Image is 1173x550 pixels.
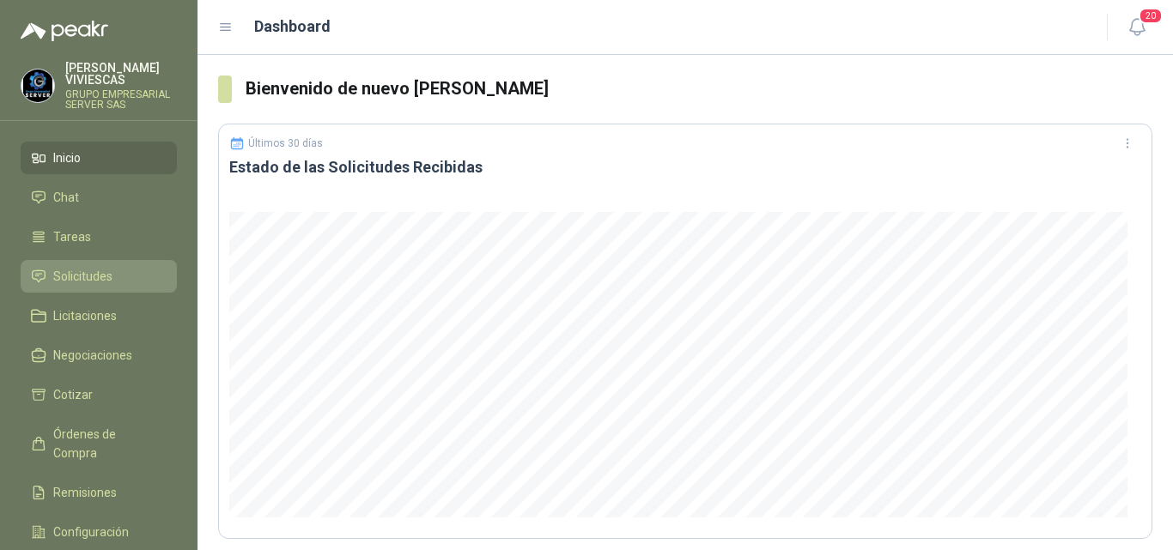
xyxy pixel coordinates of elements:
span: Chat [53,188,79,207]
h1: Dashboard [254,15,331,39]
span: Configuración [53,523,129,541]
span: Cotizar [53,385,93,404]
a: Órdenes de Compra [21,418,177,469]
h3: Estado de las Solicitudes Recibidas [229,157,1141,178]
span: 20 [1139,8,1163,24]
a: Cotizar [21,378,177,411]
a: Chat [21,181,177,214]
a: Tareas [21,221,177,253]
p: GRUPO EMPRESARIAL SERVER SAS [65,89,177,110]
p: [PERSON_NAME] VIVIESCAS [65,62,177,86]
a: Solicitudes [21,260,177,293]
h3: Bienvenido de nuevo [PERSON_NAME] [246,76,1152,102]
span: Tareas [53,227,91,246]
p: Últimos 30 días [248,137,323,149]
a: Licitaciones [21,299,177,332]
span: Remisiones [53,483,117,502]
span: Inicio [53,148,81,167]
img: Company Logo [21,70,54,102]
span: Órdenes de Compra [53,425,161,462]
a: Configuración [21,516,177,548]
a: Remisiones [21,476,177,509]
span: Solicitudes [53,267,112,286]
span: Negociaciones [53,346,132,365]
img: Logo peakr [21,21,108,41]
span: Licitaciones [53,306,117,325]
a: Inicio [21,142,177,174]
button: 20 [1121,12,1152,43]
a: Negociaciones [21,339,177,372]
